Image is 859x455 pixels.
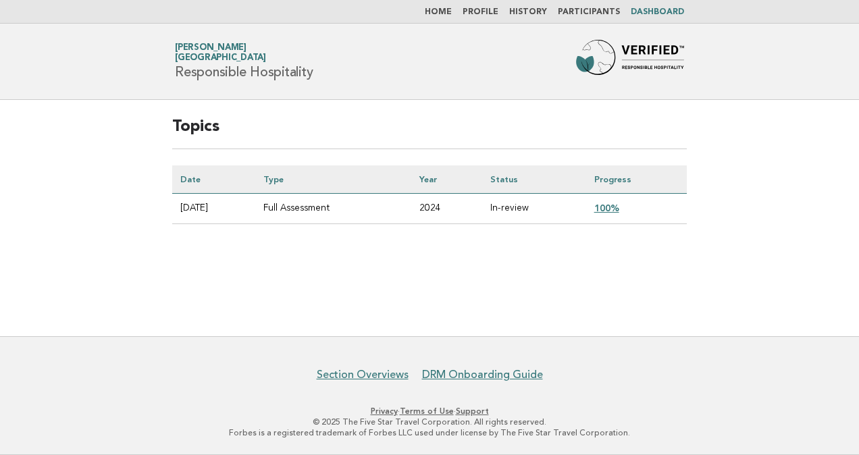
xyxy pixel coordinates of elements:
td: In-review [482,194,585,224]
p: Forbes is a registered trademark of Forbes LLC used under license by The Five Star Travel Corpora... [19,427,840,438]
p: · · [19,406,840,417]
a: 100% [594,203,619,213]
a: Terms of Use [400,406,454,416]
a: History [509,8,547,16]
td: 2024 [411,194,483,224]
th: Status [482,165,585,194]
th: Type [255,165,411,194]
a: Home [425,8,452,16]
a: [PERSON_NAME][GEOGRAPHIC_DATA] [175,43,266,62]
th: Year [411,165,483,194]
p: © 2025 The Five Star Travel Corporation. All rights reserved. [19,417,840,427]
a: Support [456,406,489,416]
h2: Topics [172,116,687,149]
th: Date [172,165,255,194]
td: Full Assessment [255,194,411,224]
td: [DATE] [172,194,255,224]
th: Progress [586,165,687,194]
a: Participants [558,8,620,16]
span: [GEOGRAPHIC_DATA] [175,54,266,63]
img: Forbes Travel Guide [576,40,684,83]
a: Profile [463,8,498,16]
a: Section Overviews [317,368,409,381]
a: Dashboard [631,8,684,16]
h1: Responsible Hospitality [175,44,313,79]
a: Privacy [371,406,398,416]
a: DRM Onboarding Guide [422,368,543,381]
